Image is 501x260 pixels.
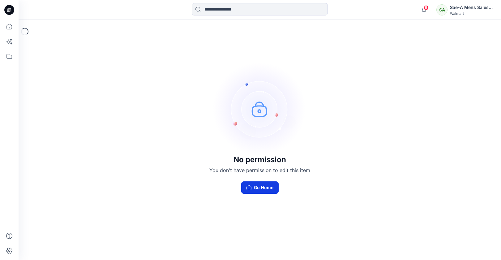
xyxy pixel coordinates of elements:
[450,11,493,16] div: Walmart
[213,63,306,155] img: no-perm.svg
[209,155,310,164] h3: No permission
[436,4,447,15] div: SA
[450,4,493,11] div: Sae-A Mens Sales Team
[241,181,279,194] button: Go Home
[209,167,310,174] p: You don't have permission to edit this item
[424,5,429,10] span: 5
